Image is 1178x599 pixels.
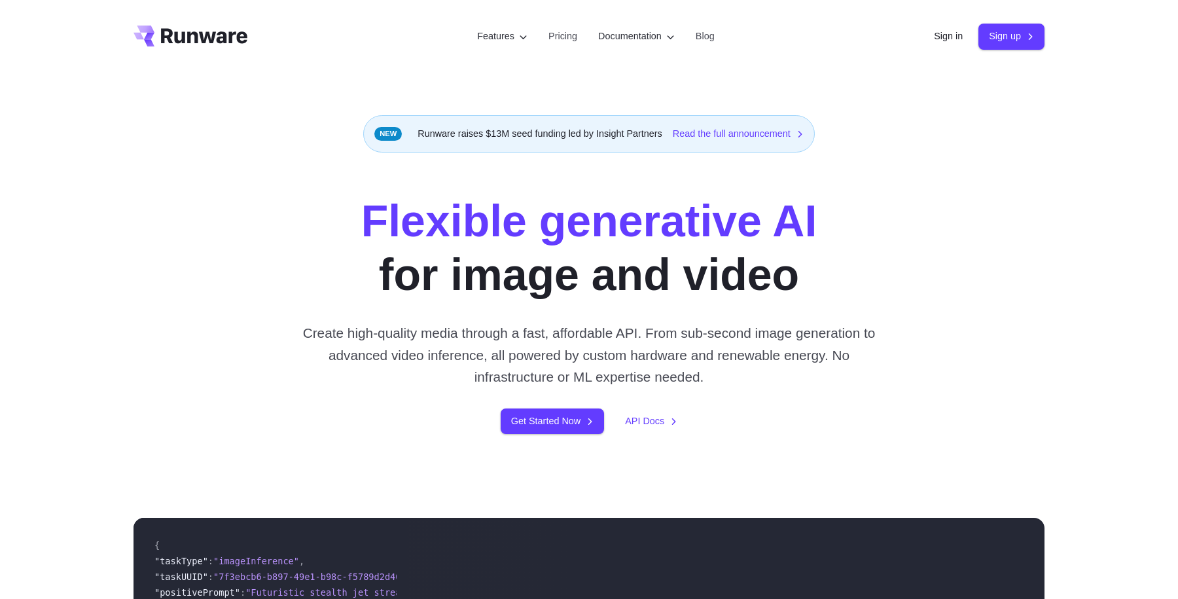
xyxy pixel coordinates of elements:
span: "taskUUID" [154,572,208,582]
a: API Docs [625,414,677,429]
a: Pricing [548,29,577,44]
span: { [154,540,160,551]
a: Sign up [978,24,1044,49]
span: "taskType" [154,556,208,566]
span: "7f3ebcb6-b897-49e1-b98c-f5789d2d40d7" [213,572,417,582]
span: : [208,572,213,582]
p: Create high-quality media through a fast, affordable API. From sub-second image generation to adv... [298,322,881,388]
a: Get Started Now [501,408,604,434]
div: Runware raises $13M seed funding led by Insight Partners [363,115,815,153]
h1: for image and video [361,194,817,301]
label: Features [477,29,527,44]
span: , [299,556,304,566]
label: Documentation [598,29,675,44]
strong: Flexible generative AI [361,196,817,245]
a: Go to / [134,26,247,46]
a: Blog [696,29,715,44]
span: : [208,556,213,566]
a: Read the full announcement [673,126,804,141]
span: "imageInference" [213,556,299,566]
a: Sign in [934,29,963,44]
span: : [240,587,245,598]
span: "Futuristic stealth jet streaking through a neon-lit cityscape with glowing purple exhaust" [245,587,733,598]
span: "positivePrompt" [154,587,240,598]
